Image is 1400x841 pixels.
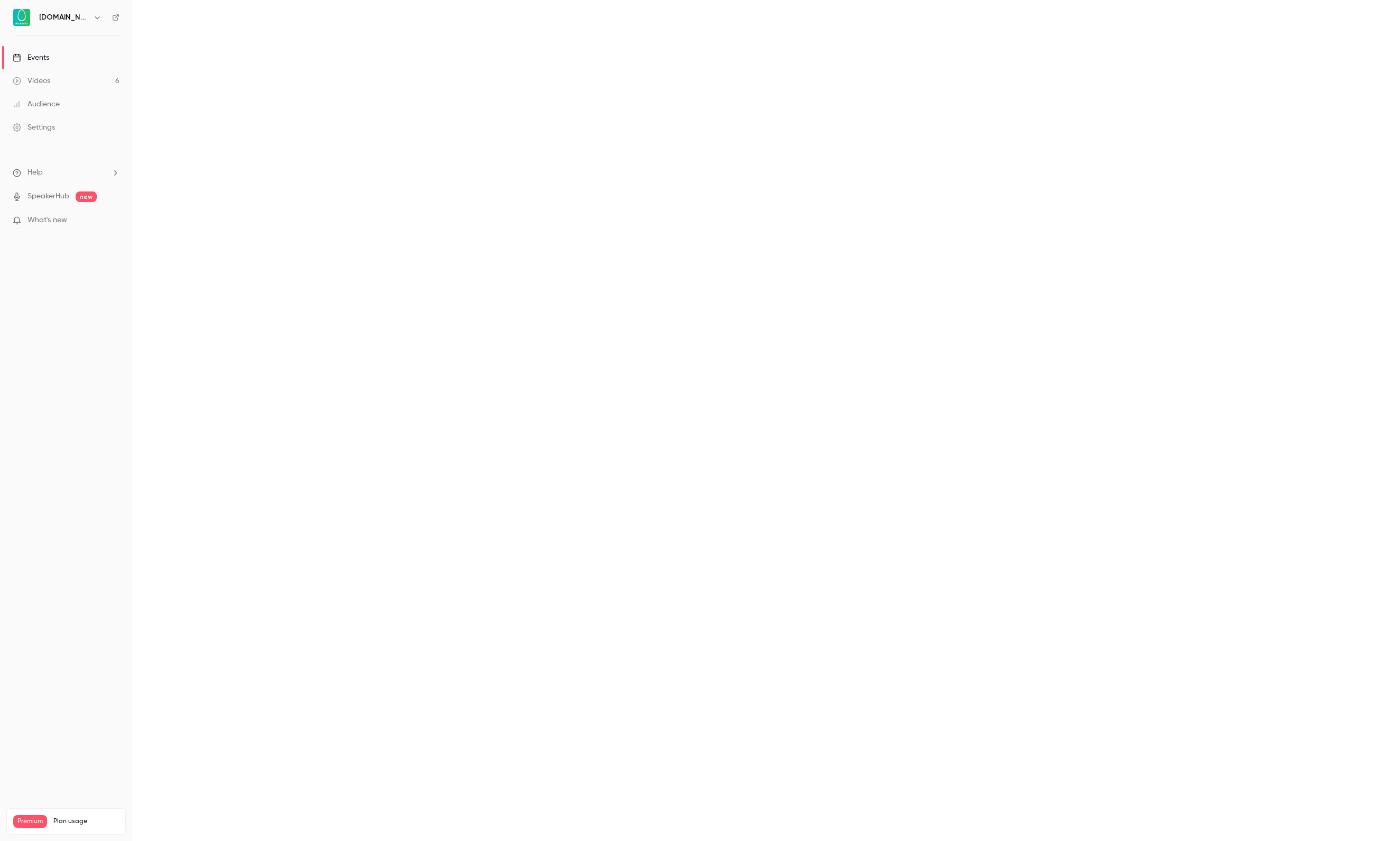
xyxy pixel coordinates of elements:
li: help-dropdown-opener [13,167,119,178]
div: Settings [13,122,55,133]
span: Help [27,167,43,178]
a: SpeakerHub [27,191,69,202]
h6: [DOMAIN_NAME] [39,12,89,23]
div: Videos [13,76,50,86]
div: Audience [13,99,60,109]
span: What's new [27,215,67,226]
span: Premium [13,815,47,828]
div: Events [13,52,49,63]
span: Plan usage [53,817,119,826]
span: new [76,191,97,202]
img: Avokaado.io [13,9,30,26]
